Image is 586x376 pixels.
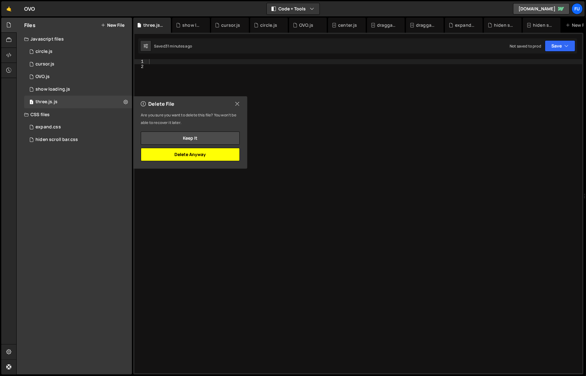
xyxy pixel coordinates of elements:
[338,22,357,28] div: center.js
[24,70,134,83] div: OVO.js
[36,74,50,80] div: OVO.js
[30,100,33,105] span: 1
[510,43,541,49] div: Not saved to prod
[572,3,583,14] a: Fu
[36,124,61,130] div: expand.css
[36,137,78,143] div: hiden scroll bar.css
[24,96,134,108] div: three.js.js
[143,22,163,28] div: three.js.js
[455,22,475,28] div: expand.css
[221,22,240,28] div: cursor.js
[377,22,397,28] div: draggable, scrollable.js
[24,22,36,29] h2: Files
[141,148,240,161] button: Delete Anyway
[141,100,174,107] h2: Delete File
[24,133,134,146] div: 17267/47816.css
[24,58,134,70] div: 17267/48012.js
[36,49,52,54] div: circle.js
[182,22,202,28] div: show loading.js
[134,59,148,64] div: 1
[513,3,570,14] a: [DOMAIN_NAME]
[141,132,240,145] button: Keep it
[299,22,313,28] div: OVO.js
[267,3,320,14] button: Code + Tools
[533,22,553,28] div: hiden scroll bar.css
[101,23,124,28] button: New File
[416,22,436,28] div: draggable using Observer.css
[134,64,148,69] div: 2
[24,5,35,13] div: OVO
[36,87,70,92] div: show loading.js
[17,108,132,121] div: CSS files
[36,99,58,105] div: three.js.js
[494,22,514,28] div: hiden scroll bar.css
[165,43,192,49] div: 31 minutes ago
[545,40,575,52] button: Save
[36,61,54,67] div: cursor.js
[24,83,134,96] div: 17267/48011.js
[1,1,17,16] a: 🤙
[17,33,132,45] div: Javascript files
[260,22,277,28] div: circle.js
[141,111,240,126] p: Are you sure you want to delete this file? You won’t be able to recover it later.
[24,121,134,133] div: expand.css
[154,43,192,49] div: Saved
[24,45,134,58] div: circle.js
